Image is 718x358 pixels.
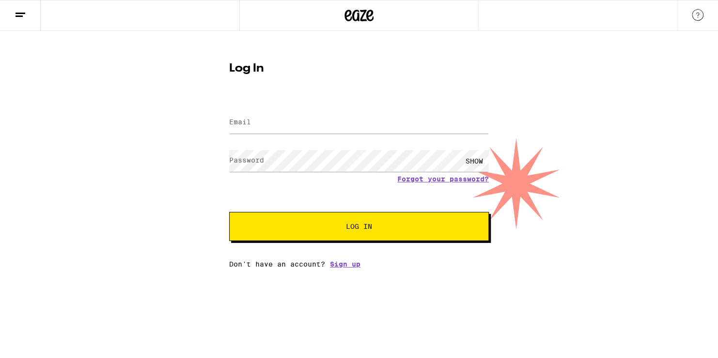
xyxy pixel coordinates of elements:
[330,260,360,268] a: Sign up
[346,223,372,230] span: Log In
[397,175,489,183] a: Forgot your password?
[229,118,251,126] label: Email
[229,260,489,268] div: Don't have an account?
[460,150,489,172] div: SHOW
[229,112,489,134] input: Email
[229,212,489,241] button: Log In
[229,156,264,164] label: Password
[6,7,70,15] span: Hi. Need any help?
[229,63,489,75] h1: Log In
